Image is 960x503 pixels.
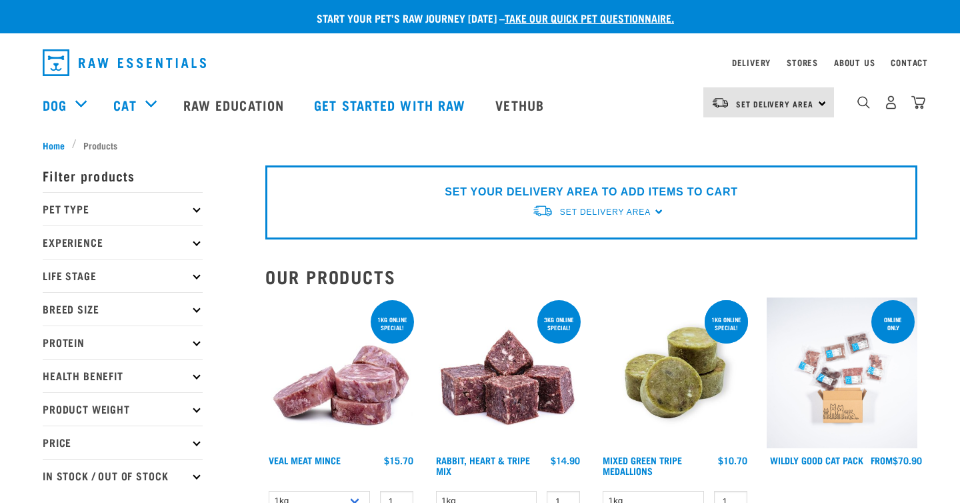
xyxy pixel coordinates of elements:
p: Life Stage [43,259,203,292]
p: Product Weight [43,392,203,426]
a: Vethub [482,78,561,131]
a: Stores [787,60,818,65]
div: $70.90 [871,455,922,466]
nav: dropdown navigation [32,44,928,81]
p: Health Benefit [43,359,203,392]
img: 1160 Veal Meat Mince Medallions 01 [265,298,417,449]
span: FROM [871,458,893,462]
div: $14.90 [551,455,580,466]
a: Delivery [732,60,771,65]
div: 1kg online special! [371,310,414,338]
nav: breadcrumbs [43,138,917,152]
img: van-moving.png [711,97,729,109]
p: In Stock / Out Of Stock [43,459,203,492]
a: About Us [834,60,875,65]
a: Cat [113,95,136,115]
p: Filter products [43,159,203,192]
a: Raw Education [170,78,301,131]
div: $10.70 [718,455,747,466]
img: Mixed Green Tripe [599,298,751,449]
h2: Our Products [265,266,917,287]
a: take our quick pet questionnaire. [505,15,674,21]
p: Pet Type [43,192,203,225]
p: Protein [43,326,203,359]
img: user.png [884,95,898,109]
img: home-icon-1@2x.png [857,96,870,109]
p: Experience [43,225,203,259]
img: home-icon@2x.png [911,95,925,109]
div: ONLINE ONLY [871,310,915,338]
span: Set Delivery Area [736,101,813,106]
img: Cat 0 2sec [767,298,918,449]
a: Wildly Good Cat Pack [770,458,863,462]
p: Breed Size [43,292,203,326]
a: Mixed Green Tripe Medallions [603,458,682,473]
div: 3kg online special! [537,310,581,338]
img: 1175 Rabbit Heart Tripe Mix 01 [433,298,584,449]
a: Dog [43,95,67,115]
div: 1kg online special! [705,310,748,338]
a: Home [43,138,72,152]
p: Price [43,426,203,459]
a: Contact [891,60,928,65]
span: Set Delivery Area [560,207,651,217]
a: Rabbit, Heart & Tripe Mix [436,458,530,473]
a: Veal Meat Mince [269,458,341,462]
div: $15.70 [384,455,413,466]
a: Get started with Raw [301,78,482,131]
img: van-moving.png [532,204,553,218]
p: SET YOUR DELIVERY AREA TO ADD ITEMS TO CART [445,184,737,200]
img: Raw Essentials Logo [43,49,206,76]
span: Home [43,138,65,152]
